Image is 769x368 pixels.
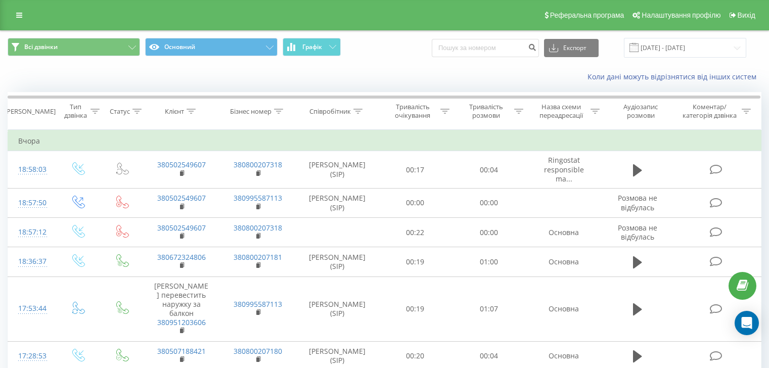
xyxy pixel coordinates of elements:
[5,107,56,116] div: [PERSON_NAME]
[234,299,282,309] a: 380995587113
[302,43,322,51] span: Графік
[642,11,720,19] span: Налаштування профілю
[296,277,379,341] td: [PERSON_NAME] (SIP)
[544,39,599,57] button: Експорт
[18,193,45,213] div: 18:57:50
[452,277,525,341] td: 01:07
[24,43,58,51] span: Всі дзвінки
[18,222,45,242] div: 18:57:12
[157,346,206,356] a: 380507188421
[18,252,45,271] div: 18:36:37
[452,151,525,189] td: 00:04
[8,38,140,56] button: Всі дзвінки
[8,131,761,151] td: Вчора
[143,277,219,341] td: [PERSON_NAME] перевестить наружку за балкон
[379,188,452,217] td: 00:00
[618,223,657,242] span: Розмова не відбулась
[157,160,206,169] a: 380502549607
[18,160,45,179] div: 18:58:03
[587,72,761,81] a: Коли дані можуть відрізнятися вiд інших систем
[452,218,525,247] td: 00:00
[544,155,584,183] span: Ringostat responsible ma...
[145,38,278,56] button: Основний
[64,103,87,120] div: Тип дзвінка
[234,223,282,233] a: 380800207318
[296,247,379,277] td: [PERSON_NAME] (SIP)
[735,311,759,335] div: Open Intercom Messenger
[452,247,525,277] td: 01:00
[296,188,379,217] td: [PERSON_NAME] (SIP)
[388,103,438,120] div: Тривалість очікування
[611,103,670,120] div: Аудіозапис розмови
[234,252,282,262] a: 380800207181
[157,223,206,233] a: 380502549607
[165,107,184,116] div: Клієнт
[738,11,755,19] span: Вихід
[234,160,282,169] a: 380800207318
[230,107,272,116] div: Бізнес номер
[283,38,341,56] button: Графік
[550,11,624,19] span: Реферальна програма
[461,103,512,120] div: Тривалість розмови
[680,103,739,120] div: Коментар/категорія дзвінка
[110,107,130,116] div: Статус
[525,277,602,341] td: Основна
[379,277,452,341] td: 00:19
[157,193,206,203] a: 380502549607
[18,346,45,366] div: 17:28:53
[157,317,206,327] a: 380951203606
[379,218,452,247] td: 00:22
[18,299,45,318] div: 17:53:44
[234,346,282,356] a: 380800207180
[618,193,657,212] span: Розмова не відбулась
[157,252,206,262] a: 380672324806
[379,247,452,277] td: 00:19
[525,218,602,247] td: Основна
[432,39,539,57] input: Пошук за номером
[296,151,379,189] td: [PERSON_NAME] (SIP)
[379,151,452,189] td: 00:17
[525,247,602,277] td: Основна
[452,188,525,217] td: 00:00
[234,193,282,203] a: 380995587113
[535,103,588,120] div: Назва схеми переадресації
[309,107,351,116] div: Співробітник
